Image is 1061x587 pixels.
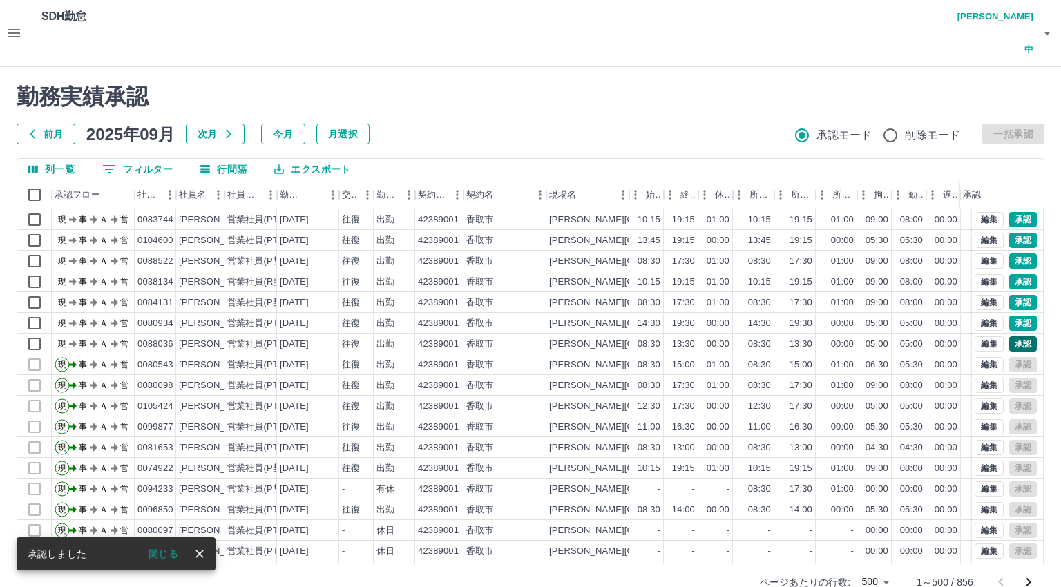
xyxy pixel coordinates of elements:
div: 香取市 [466,317,493,330]
div: 01:00 [831,379,854,392]
button: close [189,543,210,564]
div: 営業社員(PT契約) [227,338,300,351]
div: 所定開始 [749,180,772,209]
div: 19:15 [790,213,812,227]
div: 08:30 [748,255,771,268]
div: 00:00 [707,400,729,413]
div: 香取市 [466,296,493,309]
div: 08:30 [638,358,660,372]
div: 19:15 [790,234,812,247]
div: [PERSON_NAME][GEOGRAPHIC_DATA]周辺地区複合公共施設 [549,255,810,268]
div: 01:00 [831,358,854,372]
div: 01:00 [707,379,729,392]
button: 編集 [975,316,1004,331]
div: 始業 [646,180,661,209]
div: 出勤 [376,255,394,268]
button: 編集 [975,440,1004,455]
button: 編集 [975,481,1004,497]
button: 承認 [1009,233,1037,248]
div: [PERSON_NAME] [179,379,254,392]
button: メニュー [208,184,229,205]
div: 社員区分 [227,180,260,209]
div: 交通費 [342,180,357,209]
button: 編集 [975,253,1004,269]
button: メニュー [260,184,281,205]
div: [DATE] [280,400,309,413]
button: メニュー [323,184,343,205]
text: 営 [120,215,128,224]
div: 契約コード [418,180,447,209]
div: 香取市 [466,213,493,227]
div: 出勤 [376,234,394,247]
div: 08:00 [900,255,923,268]
div: 05:00 [866,338,888,351]
text: 営 [120,360,128,369]
div: 01:00 [707,358,729,372]
div: 42389001 [418,255,459,268]
div: [PERSON_NAME][GEOGRAPHIC_DATA]周辺地区複合公共施設 [549,317,810,330]
button: メニュー [357,184,378,205]
text: Ａ [99,235,108,245]
button: 編集 [975,398,1004,414]
div: 0088522 [137,255,173,268]
div: 終業 [664,180,698,209]
div: 契約名 [463,180,546,209]
div: [PERSON_NAME] [179,358,254,372]
div: 出勤 [376,338,394,351]
div: [PERSON_NAME][GEOGRAPHIC_DATA]周辺地区複合公共施設 [549,400,810,413]
button: 閉じる [137,543,189,564]
button: ソート [303,185,323,204]
text: 現 [58,360,66,369]
div: 08:00 [900,379,923,392]
button: 編集 [975,461,1004,476]
div: 承認フロー [55,180,100,209]
div: 00:00 [707,317,729,330]
div: 所定開始 [733,180,774,209]
text: 事 [79,235,87,245]
div: 営業社員(P契約) [227,296,294,309]
div: [DATE] [280,276,309,289]
div: 0080098 [137,379,173,392]
text: 営 [120,381,128,390]
div: [PERSON_NAME] [179,213,254,227]
div: 社員名 [176,180,224,209]
div: 17:30 [672,296,695,309]
div: 08:30 [638,338,660,351]
text: 事 [79,360,87,369]
div: 香取市 [466,255,493,268]
div: [PERSON_NAME][GEOGRAPHIC_DATA]周辺地区複合公共施設 [549,358,810,372]
div: 01:00 [831,255,854,268]
div: 0105424 [137,400,173,413]
button: 編集 [975,543,1004,559]
div: 42389001 [418,234,459,247]
div: 香取市 [466,338,493,351]
div: 17:30 [672,255,695,268]
div: 社員区分 [224,180,277,209]
div: 香取市 [466,358,493,372]
text: Ａ [99,318,108,328]
div: 42389001 [418,317,459,330]
div: 勤務日 [277,180,339,209]
text: 現 [58,277,66,287]
div: 0083744 [137,213,173,227]
div: 所定休憩 [832,180,854,209]
div: 00:00 [935,213,957,227]
div: [PERSON_NAME][GEOGRAPHIC_DATA]周辺地区複合公共施設 [549,296,810,309]
div: 00:00 [707,234,729,247]
div: 17:30 [672,379,695,392]
div: 香取市 [466,400,493,413]
div: 06:30 [866,358,888,372]
div: 香取市 [466,234,493,247]
div: 出勤 [376,276,394,289]
div: 19:15 [790,276,812,289]
div: 勤務日 [280,180,303,209]
div: 00:00 [831,234,854,247]
text: 事 [79,381,87,390]
div: 01:00 [707,296,729,309]
div: 14:30 [748,317,771,330]
h5: 2025年09月 [86,124,175,144]
text: 現 [58,381,66,390]
div: 営業社員(PT契約) [227,234,300,247]
text: 営 [120,318,128,328]
div: 承認 [960,180,1032,209]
